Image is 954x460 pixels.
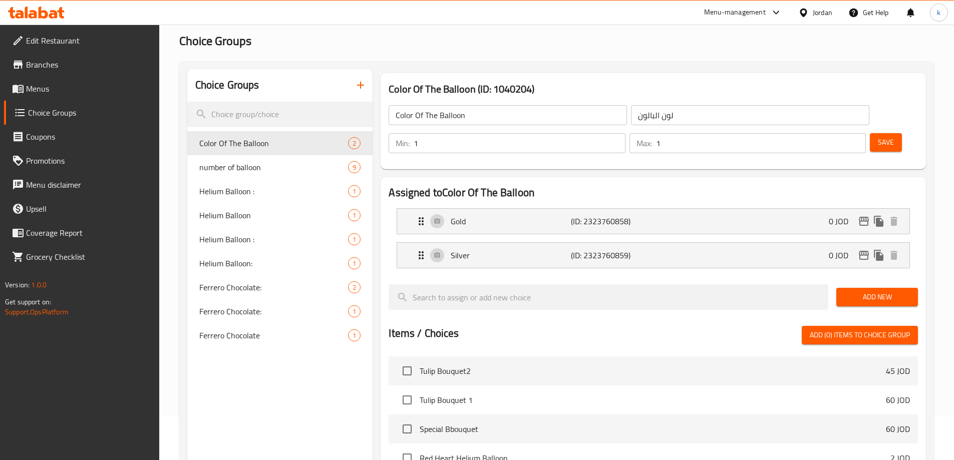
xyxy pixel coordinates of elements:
div: Choices [348,281,361,293]
h2: Items / Choices [389,326,459,341]
span: Ferrero Chocolate: [199,305,349,317]
div: Color Of The Balloon2 [187,131,373,155]
button: delete [886,214,901,229]
button: duplicate [871,214,886,229]
p: Max: [637,137,652,149]
span: Tulip Bouquet2 [420,365,886,377]
button: Add (0) items to choice group [802,326,918,344]
div: Choices [348,305,361,317]
div: Jordan [813,7,832,18]
a: Menu disclaimer [4,173,159,197]
span: Branches [26,59,151,71]
span: 1.0.0 [31,278,47,291]
div: Helium Balloon:1 [187,251,373,275]
button: edit [856,248,871,263]
p: 60 JOD [886,423,910,435]
div: Choices [348,329,361,341]
a: Choice Groups [4,101,159,125]
input: search [389,284,828,310]
div: Menu-management [704,7,766,19]
span: Helium Balloon [199,209,349,221]
span: 1 [349,259,360,268]
span: Menu disclaimer [26,179,151,191]
a: Grocery Checklist [4,245,159,269]
div: Choices [348,137,361,149]
button: duplicate [871,248,886,263]
p: 45 JOD [886,365,910,377]
span: Grocery Checklist [26,251,151,263]
span: Helium Balloon : [199,185,349,197]
button: Save [870,133,902,152]
span: 2 [349,139,360,148]
h3: Color Of The Balloon (ID: 1040204) [389,81,918,97]
span: Menus [26,83,151,95]
span: Helium Balloon: [199,257,349,269]
span: number of balloon [199,161,349,173]
li: Expand [389,204,918,238]
input: search [187,102,373,127]
p: Silver [451,249,570,261]
p: (ID: 2323760859) [571,249,651,261]
span: Ferrero Chocolate: [199,281,349,293]
span: Promotions [26,155,151,167]
span: Edit Restaurant [26,35,151,47]
div: Expand [397,243,909,268]
span: 1 [349,331,360,340]
p: Min: [396,137,410,149]
a: Promotions [4,149,159,173]
span: Select choice [397,360,418,381]
div: Ferrero Chocolate1 [187,323,373,347]
span: k [937,7,940,18]
p: 0 JOD [829,249,856,261]
span: Special Bbouquet [420,423,886,435]
h2: Assigned to Color Of The Balloon [389,185,918,200]
div: Helium Balloon1 [187,203,373,227]
div: Choices [348,233,361,245]
a: Support.OpsPlatform [5,305,69,318]
div: Expand [397,209,909,234]
span: Ferrero Chocolate [199,329,349,341]
a: Edit Restaurant [4,29,159,53]
a: Coupons [4,125,159,149]
span: Add (0) items to choice group [810,329,910,341]
h2: Choice Groups [195,78,259,93]
button: delete [886,248,901,263]
div: Helium Balloon :1 [187,227,373,251]
span: 2 [349,283,360,292]
span: Choice Groups [179,30,251,52]
span: 1 [349,235,360,244]
p: 0 JOD [829,215,856,227]
span: Choice Groups [28,107,151,119]
span: Get support on: [5,295,51,308]
span: 1 [349,211,360,220]
span: 1 [349,307,360,316]
div: Ferrero Chocolate:1 [187,299,373,323]
div: number of balloon9 [187,155,373,179]
span: Coverage Report [26,227,151,239]
span: Upsell [26,203,151,215]
span: Color Of The Balloon [199,137,349,149]
span: Coupons [26,131,151,143]
p: Gold [451,215,570,227]
a: Menus [4,77,159,101]
span: Select choice [397,389,418,410]
div: Choices [348,209,361,221]
p: 60 JOD [886,394,910,406]
span: Add New [844,291,910,303]
li: Expand [389,238,918,272]
a: Upsell [4,197,159,221]
button: Add New [836,288,918,306]
span: 9 [349,163,360,172]
span: Save [878,136,894,149]
p: (ID: 2323760858) [571,215,651,227]
a: Coverage Report [4,221,159,245]
div: Choices [348,185,361,197]
div: Ferrero Chocolate:2 [187,275,373,299]
span: Version: [5,278,30,291]
span: 1 [349,187,360,196]
div: Choices [348,257,361,269]
a: Branches [4,53,159,77]
span: Select choice [397,418,418,439]
div: Choices [348,161,361,173]
button: edit [856,214,871,229]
